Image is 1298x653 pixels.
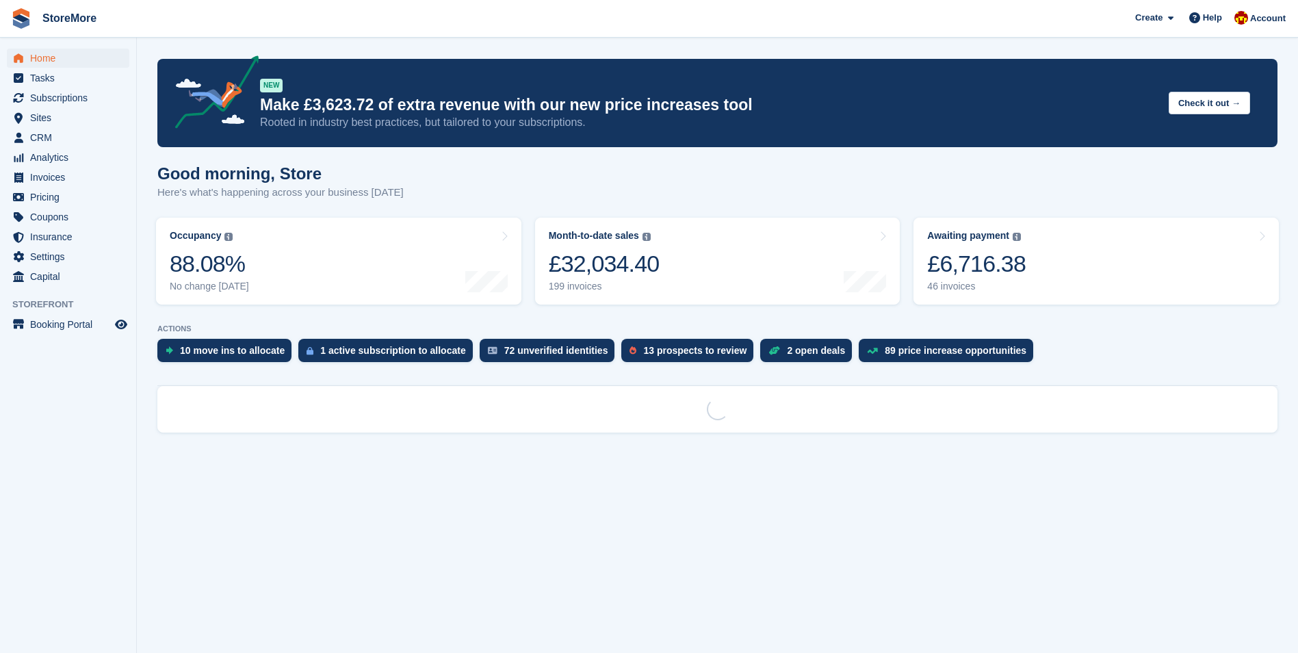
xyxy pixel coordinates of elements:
img: deal-1b604bf984904fb50ccaf53a9ad4b4a5d6e5aea283cecdc64d6e3604feb123c2.svg [768,346,780,355]
img: price-adjustments-announcement-icon-8257ccfd72463d97f412b2fc003d46551f7dbcb40ab6d574587a9cd5c0d94... [164,55,259,133]
a: menu [7,247,129,266]
span: CRM [30,128,112,147]
img: stora-icon-8386f47178a22dfd0bd8f6a31ec36ba5ce8667c1dd55bd0f319d3a0aa187defe.svg [11,8,31,29]
div: NEW [260,79,283,92]
a: menu [7,88,129,107]
a: Awaiting payment £6,716.38 46 invoices [913,218,1279,305]
div: Awaiting payment [927,230,1009,242]
p: Rooted in industry best practices, but tailored to your subscriptions. [260,115,1158,130]
a: menu [7,267,129,286]
img: move_ins_to_allocate_icon-fdf77a2bb77ea45bf5b3d319d69a93e2d87916cf1d5bf7949dd705db3b84f3ca.svg [166,346,173,355]
div: £6,716.38 [927,250,1026,278]
a: Month-to-date sales £32,034.40 199 invoices [535,218,900,305]
div: 10 move ins to allocate [180,345,285,356]
span: Pricing [30,188,112,207]
a: 10 move ins to allocate [157,339,298,369]
span: Tasks [30,68,112,88]
a: 1 active subscription to allocate [298,339,479,369]
a: menu [7,49,129,68]
span: Settings [30,247,112,266]
img: icon-info-grey-7440780725fd019a000dd9b08b2336e03edf1995a4989e88bcd33f0948082b44.svg [642,233,651,241]
span: Help [1203,11,1222,25]
div: £32,034.40 [549,250,660,278]
span: Booking Portal [30,315,112,334]
a: menu [7,227,129,246]
h1: Good morning, Store [157,164,404,183]
div: 89 price increase opportunities [885,345,1026,356]
a: menu [7,207,129,227]
div: 1 active subscription to allocate [320,345,465,356]
div: 2 open deals [787,345,845,356]
p: Here's what's happening across your business [DATE] [157,185,404,201]
button: Check it out → [1169,92,1250,114]
a: menu [7,128,129,147]
a: menu [7,168,129,187]
p: ACTIONS [157,324,1277,333]
img: prospect-51fa495bee0391a8d652442698ab0144808aea92771e9ea1ae160a38d050c398.svg [629,346,636,355]
div: No change [DATE] [170,281,249,292]
p: Make £3,623.72 of extra revenue with our new price increases tool [260,95,1158,115]
a: 72 unverified identities [480,339,622,369]
div: 13 prospects to review [643,345,747,356]
a: Occupancy 88.08% No change [DATE] [156,218,521,305]
a: menu [7,108,129,127]
span: Storefront [12,298,136,311]
span: Create [1135,11,1163,25]
span: Sites [30,108,112,127]
div: Occupancy [170,230,221,242]
span: Insurance [30,227,112,246]
a: menu [7,315,129,334]
img: verify_identity-adf6edd0f0f0b5bbfe63781bf79b02c33cf7c696d77639b501bdc392416b5a36.svg [488,346,497,355]
a: 89 price increase opportunities [859,339,1040,369]
div: Month-to-date sales [549,230,639,242]
span: Analytics [30,148,112,167]
img: price_increase_opportunities-93ffe204e8149a01c8c9dc8f82e8f89637d9d84a8eef4429ea346261dce0b2c0.svg [867,348,878,354]
img: active_subscription_to_allocate_icon-d502201f5373d7db506a760aba3b589e785aa758c864c3986d89f69b8ff3... [307,346,313,355]
img: Store More Team [1234,11,1248,25]
span: Account [1250,12,1286,25]
a: menu [7,148,129,167]
div: 199 invoices [549,281,660,292]
a: 13 prospects to review [621,339,760,369]
img: icon-info-grey-7440780725fd019a000dd9b08b2336e03edf1995a4989e88bcd33f0948082b44.svg [1013,233,1021,241]
a: menu [7,188,129,207]
a: 2 open deals [760,339,859,369]
span: Coupons [30,207,112,227]
span: Invoices [30,168,112,187]
div: 46 invoices [927,281,1026,292]
span: Subscriptions [30,88,112,107]
span: Home [30,49,112,68]
div: 72 unverified identities [504,345,608,356]
a: menu [7,68,129,88]
span: Capital [30,267,112,286]
div: 88.08% [170,250,249,278]
a: Preview store [113,316,129,333]
a: StoreMore [37,7,102,29]
img: icon-info-grey-7440780725fd019a000dd9b08b2336e03edf1995a4989e88bcd33f0948082b44.svg [224,233,233,241]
